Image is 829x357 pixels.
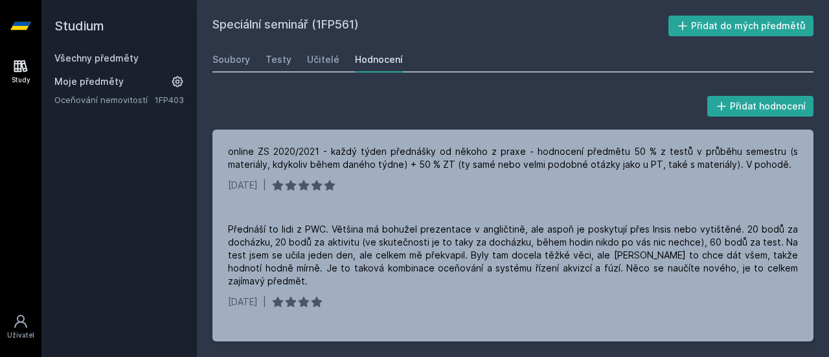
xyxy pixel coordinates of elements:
a: Uživatel [3,307,39,347]
button: Přidat hodnocení [707,96,814,117]
div: [DATE] [228,295,258,308]
a: Testy [266,47,291,73]
a: Všechny předměty [54,52,139,63]
div: Soubory [212,53,250,66]
div: Hodnocení [355,53,403,66]
div: [DATE] [228,179,258,192]
div: online ZS 2020/2021 - každý týden přednášky od někoho z praxe - hodnocení předmětu 50 % z testů v... [228,145,798,171]
span: Moje předměty [54,75,124,88]
div: Uživatel [7,330,34,340]
div: | [263,295,266,308]
h2: Speciální seminář (1FP561) [212,16,668,36]
button: Přidat do mých předmětů [668,16,814,36]
div: Study [12,75,30,85]
a: 1FP403 [155,95,184,105]
a: Učitelé [307,47,339,73]
div: Přednáší to lidi z PWC. Většina má bohužel prezentace v angličtině, ale aspoň je poskytují přes I... [228,223,798,288]
a: Soubory [212,47,250,73]
div: Učitelé [307,53,339,66]
a: Hodnocení [355,47,403,73]
div: Testy [266,53,291,66]
div: | [263,179,266,192]
a: Oceňování nemovitostí [54,93,155,106]
a: Study [3,52,39,91]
